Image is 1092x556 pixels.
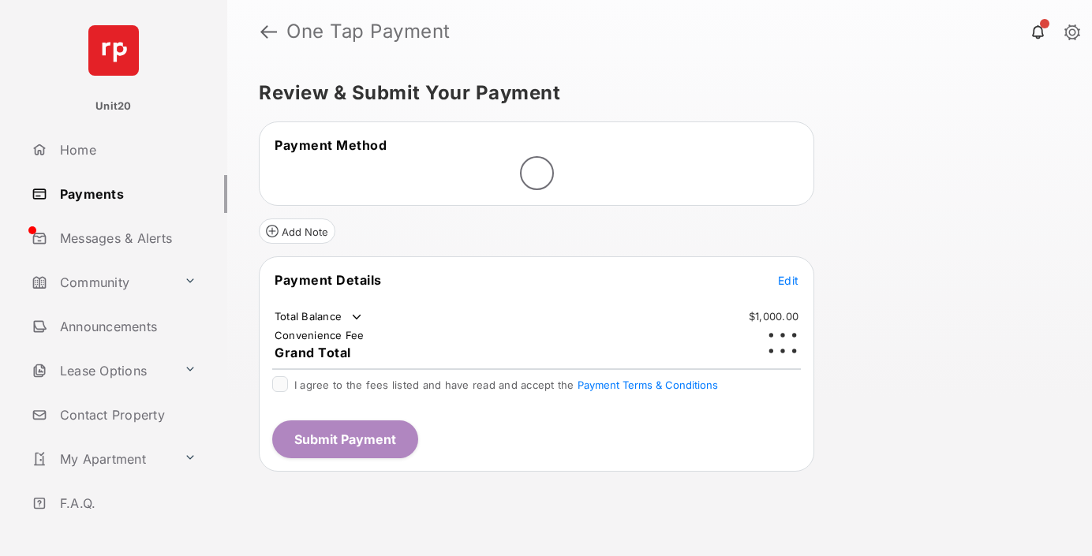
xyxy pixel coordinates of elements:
td: Total Balance [274,309,365,325]
span: Edit [778,274,798,287]
a: Lease Options [25,352,178,390]
button: I agree to the fees listed and have read and accept the [578,379,718,391]
a: Community [25,263,178,301]
span: I agree to the fees listed and have read and accept the [294,379,718,391]
td: Convenience Fee [274,328,365,342]
button: Add Note [259,218,335,244]
img: svg+xml;base64,PHN2ZyB4bWxucz0iaHR0cDovL3d3dy53My5vcmcvMjAwMC9zdmciIHdpZHRoPSI2NCIgaGVpZ2h0PSI2NC... [88,25,139,76]
p: Unit20 [95,99,132,114]
h5: Review & Submit Your Payment [259,84,1048,103]
a: Contact Property [25,396,227,434]
button: Edit [778,272,798,288]
a: Payments [25,175,227,213]
strong: One Tap Payment [286,22,451,41]
a: Messages & Alerts [25,219,227,257]
a: Announcements [25,308,227,345]
span: Grand Total [275,345,351,360]
span: Payment Details [275,272,382,288]
td: $1,000.00 [748,309,799,323]
a: Home [25,131,227,169]
span: Payment Method [275,137,387,153]
button: Submit Payment [272,420,418,458]
a: My Apartment [25,440,178,478]
a: F.A.Q. [25,484,227,522]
